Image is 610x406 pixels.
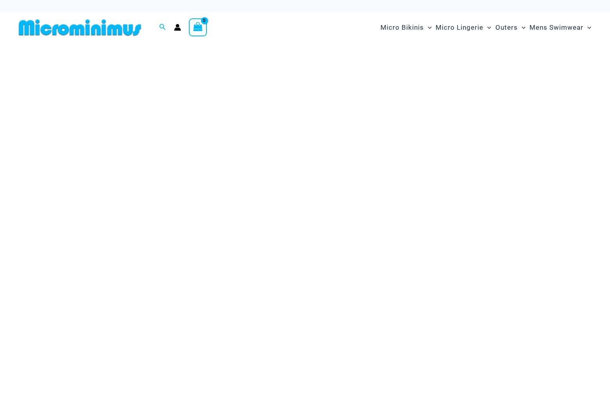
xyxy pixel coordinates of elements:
[583,18,591,38] span: Menu Toggle
[518,18,526,38] span: Menu Toggle
[434,16,493,39] a: Micro LingerieMenu ToggleMenu Toggle
[189,18,207,36] a: View Shopping Cart, empty
[174,24,181,31] a: Account icon link
[424,18,432,38] span: Menu Toggle
[379,16,434,39] a: Micro BikinisMenu ToggleMenu Toggle
[529,18,583,38] span: Mens Swimwear
[377,14,594,41] nav: Site Navigation
[493,16,527,39] a: OutersMenu ToggleMenu Toggle
[159,23,166,32] a: Search icon link
[16,19,144,36] img: MM SHOP LOGO FLAT
[495,18,518,38] span: Outers
[380,18,424,38] span: Micro Bikinis
[527,16,593,39] a: Mens SwimwearMenu ToggleMenu Toggle
[436,18,483,38] span: Micro Lingerie
[483,18,491,38] span: Menu Toggle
